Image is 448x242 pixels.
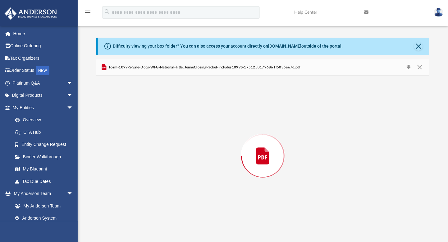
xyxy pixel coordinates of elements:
a: menu [84,12,91,16]
a: My Anderson Teamarrow_drop_down [4,188,79,200]
i: search [104,8,111,15]
a: Order StatusNEW [4,64,82,77]
a: Platinum Q&Aarrow_drop_down [4,77,82,89]
button: Close [414,42,423,51]
span: Form-1099-S-Sale-Docs-WFG-National-Title_JenneClosingPacket-includes1099S-17512501796861f5035e67d... [108,65,301,70]
a: Home [4,27,82,40]
a: Binder Walkthrough [9,151,82,163]
span: arrow_drop_down [67,101,79,114]
span: arrow_drop_down [67,77,79,90]
button: Close [414,63,425,72]
a: Tax Due Dates [9,175,82,188]
a: My Blueprint [9,163,79,175]
span: arrow_drop_down [67,89,79,102]
a: Tax Organizers [4,52,82,64]
div: NEW [36,66,49,75]
a: Anderson System [9,212,79,225]
a: CTA Hub [9,126,82,138]
a: [DOMAIN_NAME] [268,44,302,49]
button: Download [403,63,414,72]
a: My Anderson Team [9,200,76,212]
a: Entity Change Request [9,138,82,151]
a: Digital Productsarrow_drop_down [4,89,82,102]
span: arrow_drop_down [67,188,79,200]
a: Overview [9,114,82,126]
img: Anderson Advisors Platinum Portal [3,7,59,20]
img: User Pic [434,8,443,17]
a: My Entitiesarrow_drop_down [4,101,82,114]
div: Difficulty viewing your box folder? You can also access your account directly on outside of the p... [113,43,343,49]
i: menu [84,9,91,16]
div: Preview [96,59,430,236]
a: Online Ordering [4,40,82,52]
